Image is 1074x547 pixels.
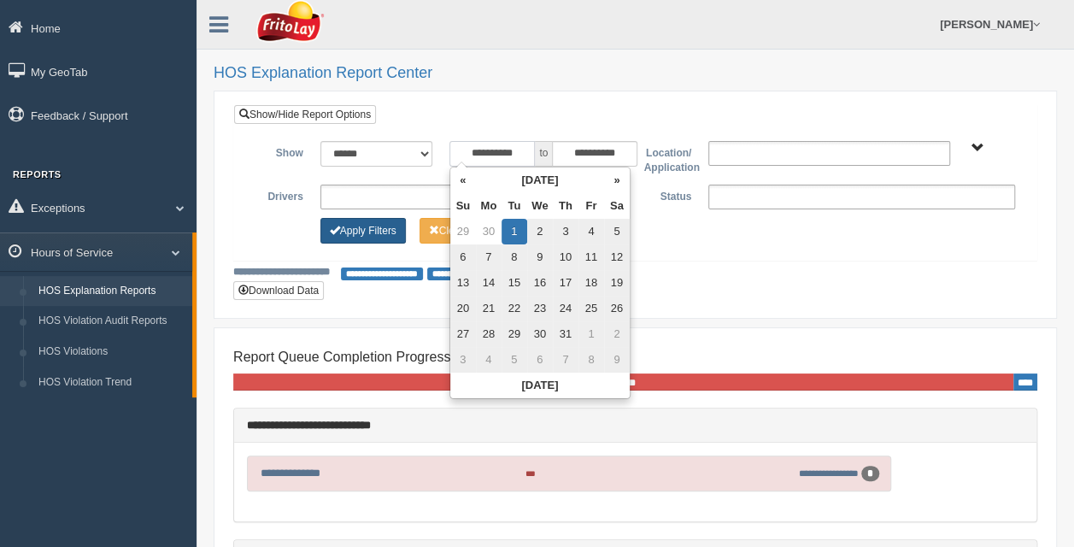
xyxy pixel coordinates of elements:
[476,270,502,296] td: 14
[604,193,630,219] th: Sa
[450,244,476,270] td: 6
[553,296,578,321] td: 24
[420,218,504,244] button: Change Filter Options
[476,296,502,321] td: 21
[450,373,630,398] th: [DATE]
[31,306,192,337] a: HOS Violation Audit Reports
[233,350,1037,365] h4: Report Queue Completion Progress:
[527,219,553,244] td: 2
[476,347,502,373] td: 4
[476,321,502,347] td: 28
[320,218,406,244] button: Change Filter Options
[450,270,476,296] td: 13
[604,270,630,296] td: 19
[604,296,630,321] td: 26
[31,337,192,368] a: HOS Violations
[31,368,192,398] a: HOS Violation Trend
[502,321,527,347] td: 29
[247,185,312,205] label: Drivers
[476,219,502,244] td: 30
[527,321,553,347] td: 30
[214,65,1057,82] h2: HOS Explanation Report Center
[247,141,312,162] label: Show
[502,296,527,321] td: 22
[527,270,553,296] td: 16
[604,219,630,244] td: 5
[578,296,604,321] td: 25
[553,270,578,296] td: 17
[527,193,553,219] th: We
[234,105,376,124] a: Show/Hide Report Options
[31,276,192,307] a: HOS Explanation Reports
[450,219,476,244] td: 29
[502,219,527,244] td: 1
[535,141,552,167] span: to
[578,244,604,270] td: 11
[578,193,604,219] th: Fr
[502,270,527,296] td: 15
[604,244,630,270] td: 12
[553,244,578,270] td: 10
[604,347,630,373] td: 9
[604,321,630,347] td: 2
[450,321,476,347] td: 27
[635,141,700,176] label: Location/ Application
[527,347,553,373] td: 6
[604,168,630,193] th: »
[578,347,604,373] td: 8
[502,193,527,219] th: Tu
[450,193,476,219] th: Su
[553,219,578,244] td: 3
[502,347,527,373] td: 5
[450,296,476,321] td: 20
[476,168,604,193] th: [DATE]
[233,281,324,300] button: Download Data
[527,244,553,270] td: 9
[502,244,527,270] td: 8
[527,296,553,321] td: 23
[476,193,502,219] th: Mo
[553,321,578,347] td: 31
[553,347,578,373] td: 7
[553,193,578,219] th: Th
[578,219,604,244] td: 4
[450,168,476,193] th: «
[450,347,476,373] td: 3
[578,321,604,347] td: 1
[635,185,700,205] label: Status
[476,244,502,270] td: 7
[578,270,604,296] td: 18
